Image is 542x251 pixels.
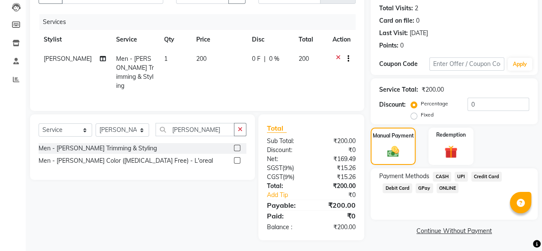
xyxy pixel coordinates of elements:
img: _cash.svg [383,145,403,158]
span: 0 % [269,54,279,63]
span: 1 [164,55,168,63]
span: Total [267,124,287,133]
input: Search or Scan [156,123,234,136]
span: | [264,54,266,63]
label: Fixed [421,111,434,119]
div: ( ) [261,164,311,173]
div: ₹169.49 [311,155,362,164]
div: ₹0 [311,146,362,155]
span: UPI [455,172,468,182]
span: CGST [267,173,283,181]
span: ONLINE [437,183,459,193]
div: Last Visit: [379,29,408,38]
div: Points: [379,41,398,50]
span: GPay [416,183,433,193]
span: Payment Methods [379,172,429,181]
th: Stylist [39,30,111,49]
th: Disc [247,30,293,49]
div: Payable: [261,200,311,210]
th: Total [293,30,327,49]
a: Add Tip [261,191,320,200]
div: Paid: [261,211,311,221]
th: Qty [159,30,191,49]
span: SGST [267,164,282,172]
div: Card on file: [379,16,414,25]
div: Services [39,14,362,30]
div: Discount: [379,100,406,109]
img: _gift.svg [440,144,461,160]
div: 2 [415,4,418,13]
label: Redemption [436,131,466,139]
span: Men - [PERSON_NAME] Trimming & Styling [116,55,154,90]
a: Continue Without Payment [372,227,536,236]
th: Price [191,30,247,49]
div: Men - [PERSON_NAME] Trimming & Styling [39,144,157,153]
div: ₹200.00 [311,137,362,146]
span: 0 F [252,54,261,63]
div: Coupon Code [379,60,429,69]
input: Enter Offer / Coupon Code [429,57,504,71]
span: Debit Card [383,183,412,193]
div: Discount: [261,146,311,155]
th: Action [327,30,356,49]
span: CASH [433,172,451,182]
th: Service [111,30,159,49]
div: ₹0 [320,191,362,200]
div: ( ) [261,173,311,182]
div: ₹200.00 [311,182,362,191]
div: [DATE] [410,29,428,38]
div: ₹200.00 [422,85,444,94]
div: Balance : [261,223,311,232]
label: Percentage [421,100,448,108]
div: ₹200.00 [311,223,362,232]
span: 200 [298,55,308,63]
div: Service Total: [379,85,418,94]
span: [PERSON_NAME] [44,55,92,63]
div: ₹200.00 [311,200,362,210]
span: Credit Card [471,172,502,182]
span: 9% [284,164,292,171]
div: ₹0 [311,211,362,221]
div: 0 [416,16,419,25]
div: Net: [261,155,311,164]
span: 200 [196,55,207,63]
div: ₹15.26 [311,164,362,173]
div: Sub Total: [261,137,311,146]
div: Total Visits: [379,4,413,13]
div: 0 [400,41,404,50]
label: Manual Payment [373,132,414,140]
span: 9% [284,173,293,180]
div: ₹15.26 [311,173,362,182]
button: Apply [508,58,532,71]
div: Total: [261,182,311,191]
div: Men - [PERSON_NAME] Color ([MEDICAL_DATA] Free) - L'oreal [39,156,213,165]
